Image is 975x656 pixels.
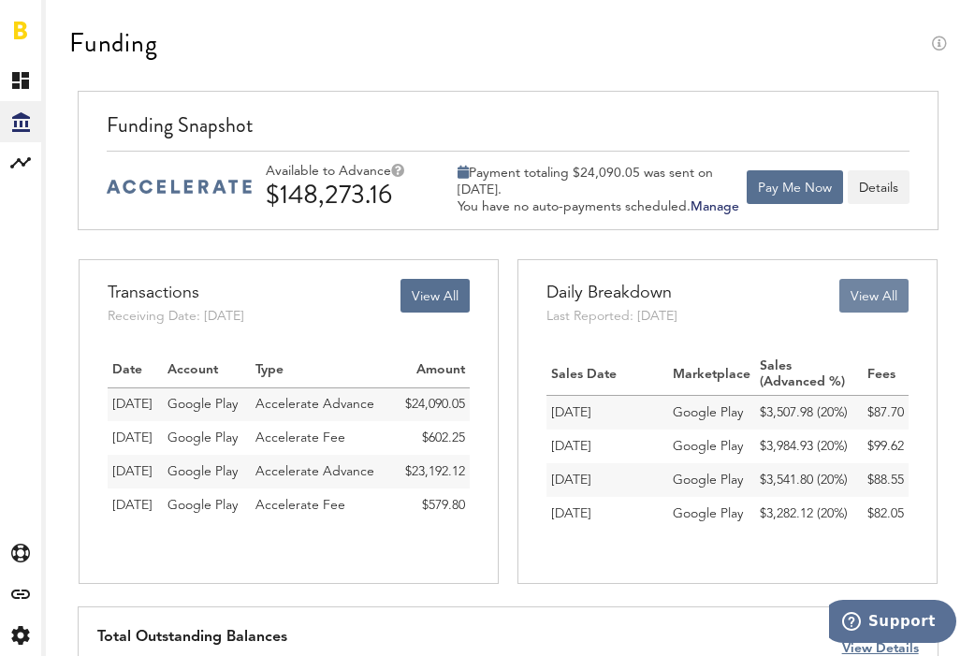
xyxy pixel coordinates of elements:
[107,110,909,151] div: Funding Snapshot
[755,463,862,497] td: $3,541.80 (20%)
[46,142,65,183] a: Daily Advance History
[405,398,465,411] span: $24,090.05
[251,455,393,488] td: Accelerate Advance
[163,488,251,522] td: Google Play
[46,60,65,101] a: Overview
[167,431,238,445] span: Google Play
[458,165,746,198] div: Payment totaling $24,090.05 was sent on [DATE].
[393,421,470,455] td: $602.25
[163,421,251,455] td: Google Play
[112,465,153,478] span: [DATE]
[863,463,909,497] td: $88.55
[400,279,470,313] button: View All
[112,499,153,512] span: [DATE]
[163,354,251,387] th: Account
[108,387,163,421] td: 07/29/25
[167,398,238,411] span: Google Play
[393,387,470,421] td: $24,090.05
[839,279,909,313] button: View All
[255,465,374,478] span: Accelerate Advance
[255,499,345,512] span: Accelerate Fee
[108,455,163,488] td: 07/22/25
[546,354,668,396] th: Sales Date
[458,198,746,215] div: You have no auto-payments scheduled.
[668,354,755,396] th: Marketplace
[668,430,755,463] td: Google Play
[112,398,153,411] span: [DATE]
[829,600,956,647] iframe: Opens a widget where you can find more information
[108,354,163,387] th: Date
[69,28,158,58] div: Funding
[46,183,65,217] div: Braavo Card
[266,180,444,210] div: $148,273.16
[163,387,251,421] td: Google Play
[55,21,68,60] span: Funding
[393,354,470,387] th: Amount
[546,497,668,531] td: [DATE]
[863,497,909,531] td: $82.05
[393,455,470,488] td: $23,192.12
[251,387,393,421] td: Accelerate Advance
[107,180,252,194] img: accelerate-medium-blue-logo.svg
[691,200,739,213] a: Manage
[755,396,862,430] td: $3,507.98 (20%)
[848,170,910,204] button: Details
[863,396,909,430] td: $87.70
[255,431,345,445] span: Accelerate Fee
[108,488,163,522] td: 07/22/25
[546,430,668,463] td: [DATE]
[755,354,862,396] th: Sales (Advanced %)
[422,431,465,445] span: $602.25
[163,455,251,488] td: Google Play
[167,465,238,478] span: Google Play
[842,642,919,655] span: View Details
[863,430,909,463] td: $99.62
[668,396,755,430] td: Google Play
[747,170,843,204] button: Pay Me Now
[863,354,909,396] th: Fees
[108,307,244,326] div: Receiving Date: [DATE]
[668,497,755,531] td: Google Play
[422,499,465,512] span: $579.80
[755,430,862,463] td: $3,984.93 (20%)
[668,463,755,497] td: Google Play
[755,497,862,531] td: $3,282.12 (20%)
[108,421,163,455] td: 07/29/25
[112,431,153,445] span: [DATE]
[255,398,374,411] span: Accelerate Advance
[546,307,677,326] div: Last Reported: [DATE]
[266,164,444,180] div: Available to Advance
[393,488,470,522] td: $579.80
[251,488,393,522] td: Accelerate Fee
[546,463,668,497] td: [DATE]
[546,279,677,307] div: Daily Breakdown
[167,499,238,512] span: Google Play
[46,101,65,142] a: Transactions
[108,279,244,307] div: Transactions
[546,396,668,430] td: [DATE]
[251,421,393,455] td: Accelerate Fee
[251,354,393,387] th: Type
[405,465,465,478] span: $23,192.12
